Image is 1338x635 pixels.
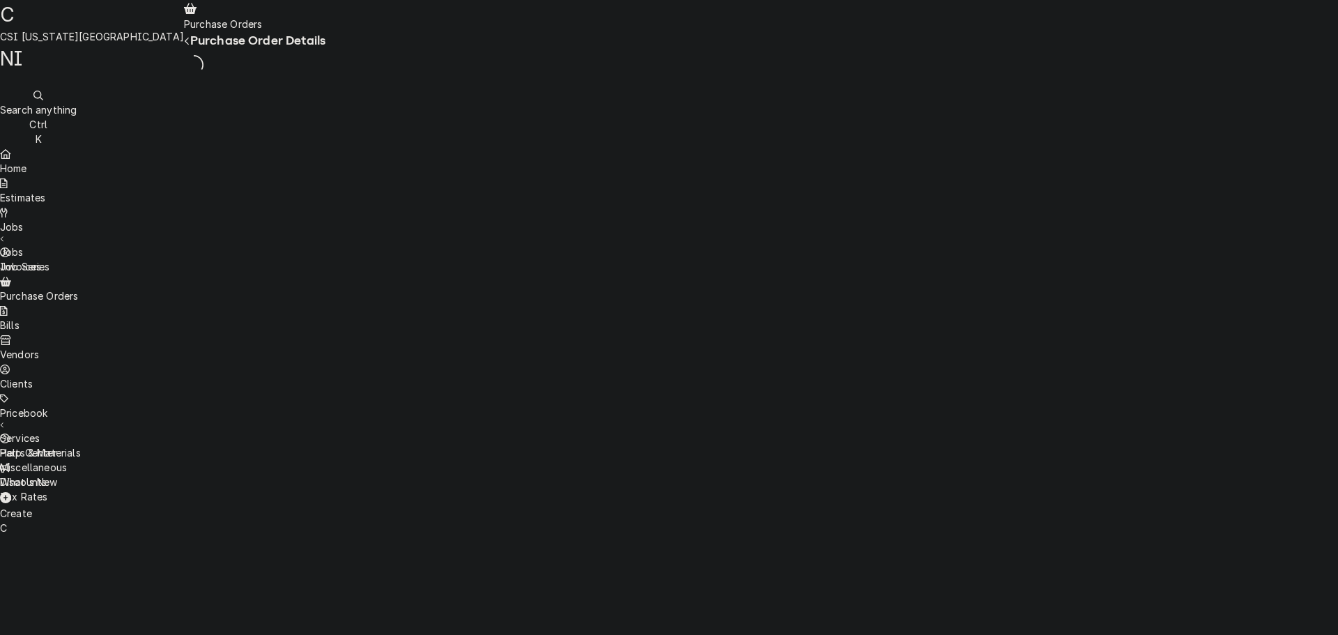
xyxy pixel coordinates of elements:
span: Purchase Order Details [190,33,326,47]
span: Ctrl [29,118,47,130]
span: Purchase Orders [184,18,262,30]
span: K [36,133,42,145]
button: Navigate back [184,33,190,48]
span: Loading... [184,53,203,77]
